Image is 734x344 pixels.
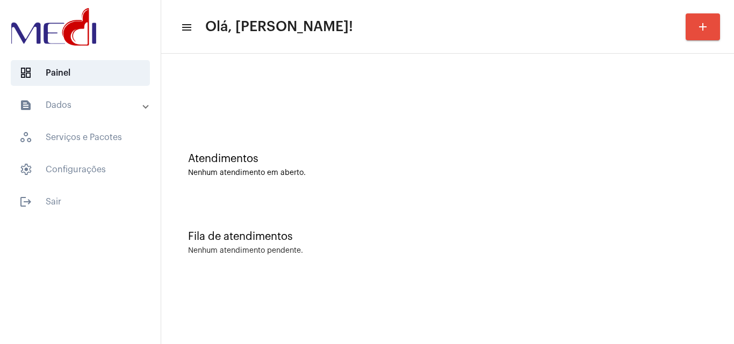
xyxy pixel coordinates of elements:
span: sidenav icon [19,67,32,79]
span: Painel [11,60,150,86]
span: Serviços e Pacotes [11,125,150,150]
span: Configurações [11,157,150,182]
div: Fila de atendimentos [188,231,707,243]
mat-icon: sidenav icon [19,99,32,112]
mat-icon: add [696,20,709,33]
div: Atendimentos [188,153,707,165]
span: sidenav icon [19,163,32,176]
mat-expansion-panel-header: sidenav iconDados [6,92,161,118]
div: Nenhum atendimento em aberto. [188,169,707,177]
mat-icon: sidenav icon [181,21,191,34]
span: sidenav icon [19,131,32,144]
div: Nenhum atendimento pendente. [188,247,303,255]
span: Olá, [PERSON_NAME]! [205,18,353,35]
span: Sair [11,189,150,215]
mat-icon: sidenav icon [19,195,32,208]
mat-panel-title: Dados [19,99,143,112]
img: d3a1b5fa-500b-b90f-5a1c-719c20e9830b.png [9,5,99,48]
